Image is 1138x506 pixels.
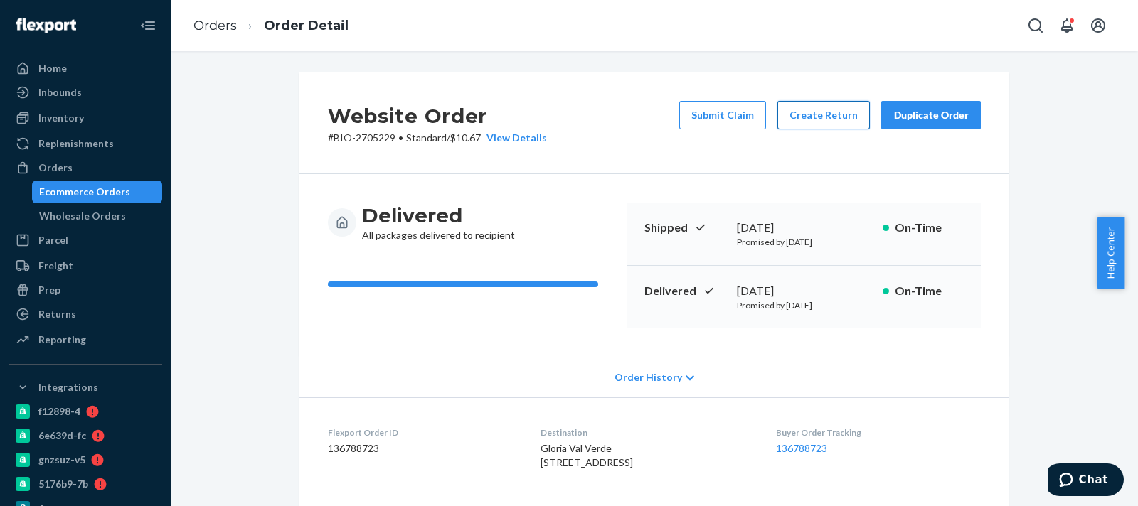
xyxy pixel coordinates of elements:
[362,203,515,242] div: All packages delivered to recipient
[1048,463,1124,499] iframe: Opens a widget where you can chat to one of our agents
[9,448,162,471] a: gnzsuz-v5
[9,57,162,80] a: Home
[328,441,518,456] dd: 136788723
[38,161,73,175] div: Orders
[9,328,162,351] a: Reporting
[9,229,162,252] a: Parcel
[32,205,163,227] a: Wholesale Orders
[9,473,162,495] a: 5176b9-7b
[38,259,73,273] div: Freight
[38,477,88,491] div: 5176b9-7b
[541,442,633,468] span: Gloria Val Verde [STREET_ADDRESS]
[32,181,163,203] a: Ecommerce Orders
[776,442,827,454] a: 136788723
[615,370,682,384] span: Order History
[737,236,871,248] p: Promised by [DATE]
[9,156,162,179] a: Orders
[38,429,86,443] div: 6e639d-fc
[9,424,162,447] a: 6e639d-fc
[9,81,162,104] a: Inbounds
[893,108,969,122] div: Duplicate Order
[9,400,162,423] a: f12898-4
[398,131,403,144] span: •
[328,101,547,131] h2: Website Order
[193,18,237,33] a: Orders
[541,426,753,438] dt: Destination
[38,404,80,419] div: f12898-4
[737,299,871,311] p: Promised by [DATE]
[9,132,162,155] a: Replenishments
[38,136,114,151] div: Replenishments
[1053,11,1081,40] button: Open notifications
[881,101,981,129] button: Duplicate Order
[39,185,130,199] div: Ecommerce Orders
[38,453,85,467] div: gnzsuz-v5
[39,209,126,223] div: Wholesale Orders
[737,283,871,299] div: [DATE]
[644,283,725,299] p: Delivered
[895,283,964,299] p: On-Time
[16,18,76,33] img: Flexport logo
[644,220,725,236] p: Shipped
[679,101,766,129] button: Submit Claim
[362,203,515,228] h3: Delivered
[9,376,162,399] button: Integrations
[895,220,964,236] p: On-Time
[38,380,98,394] div: Integrations
[38,111,84,125] div: Inventory
[481,131,547,145] button: View Details
[1021,11,1050,40] button: Open Search Box
[9,254,162,277] a: Freight
[406,131,447,144] span: Standard
[38,307,76,321] div: Returns
[38,233,68,247] div: Parcel
[1084,11,1112,40] button: Open account menu
[9,303,162,325] a: Returns
[38,85,82,99] div: Inbounds
[328,131,547,145] p: # BIO-2705229 / $10.67
[777,101,870,129] button: Create Return
[737,220,871,236] div: [DATE]
[1097,217,1124,289] button: Help Center
[264,18,349,33] a: Order Detail
[38,61,67,75] div: Home
[328,426,518,438] dt: Flexport Order ID
[9,107,162,129] a: Inventory
[38,333,86,347] div: Reporting
[182,5,360,47] ol: breadcrumbs
[38,283,60,297] div: Prep
[776,426,981,438] dt: Buyer Order Tracking
[9,279,162,301] a: Prep
[134,11,162,40] button: Close Navigation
